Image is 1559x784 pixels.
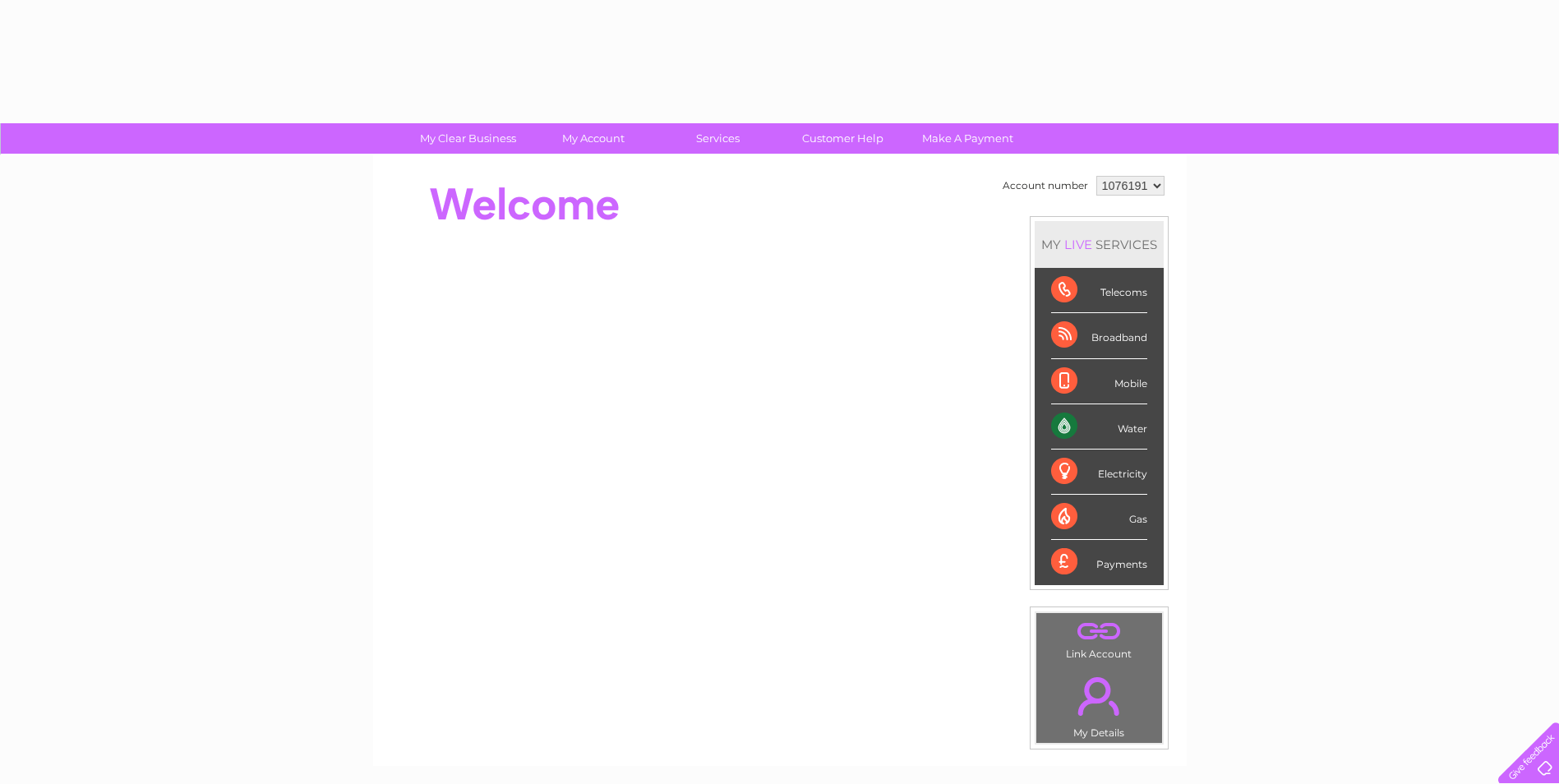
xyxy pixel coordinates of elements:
div: MY SERVICES [1035,221,1164,268]
div: Broadband [1051,313,1147,358]
a: My Account [525,123,661,154]
a: Customer Help [775,123,911,154]
div: Payments [1051,540,1147,584]
td: Link Account [1035,612,1163,664]
a: . [1040,617,1158,646]
div: Water [1051,404,1147,450]
td: Account number [999,172,1092,200]
a: My Clear Business [400,123,536,154]
div: Gas [1051,495,1147,540]
a: Make A Payment [900,123,1035,154]
div: Electricity [1051,450,1147,495]
div: Telecoms [1051,268,1147,313]
div: Mobile [1051,359,1147,404]
div: LIVE [1061,237,1095,252]
a: Services [650,123,786,154]
a: . [1040,667,1158,725]
td: My Details [1035,663,1163,744]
